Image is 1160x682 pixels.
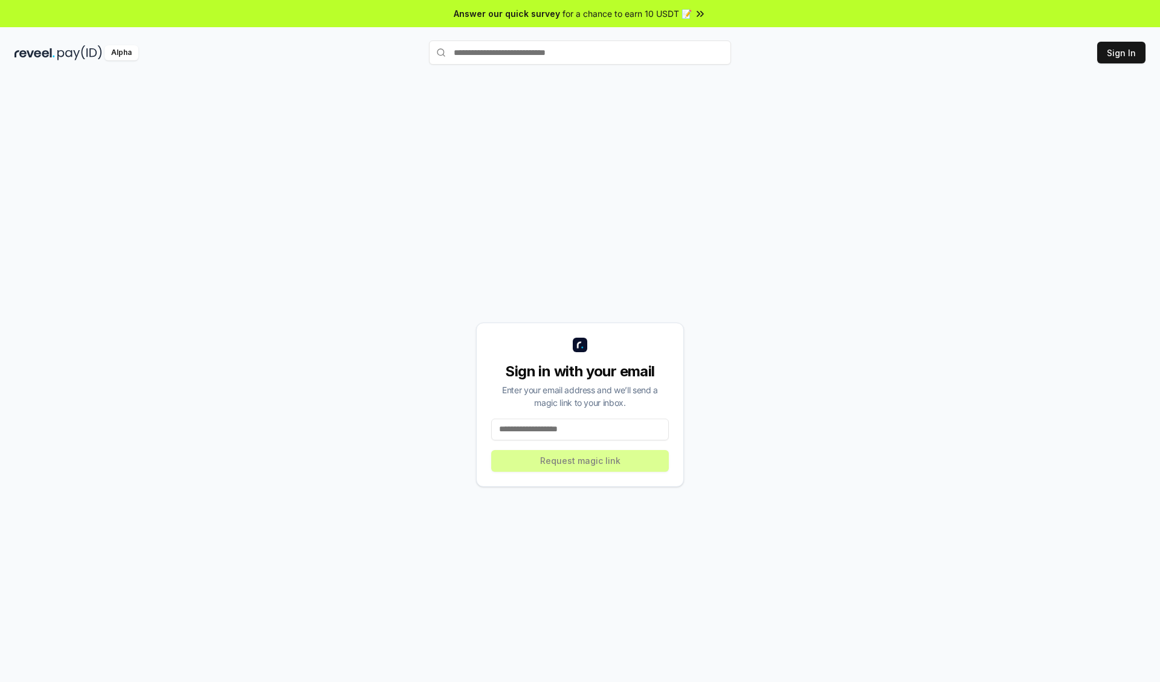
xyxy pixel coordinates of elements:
button: Sign In [1097,42,1145,63]
span: for a chance to earn 10 USDT 📝 [562,7,692,20]
div: Sign in with your email [491,362,669,381]
img: logo_small [573,338,587,352]
div: Alpha [105,45,138,60]
img: reveel_dark [14,45,55,60]
span: Answer our quick survey [454,7,560,20]
div: Enter your email address and we’ll send a magic link to your inbox. [491,384,669,409]
img: pay_id [57,45,102,60]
